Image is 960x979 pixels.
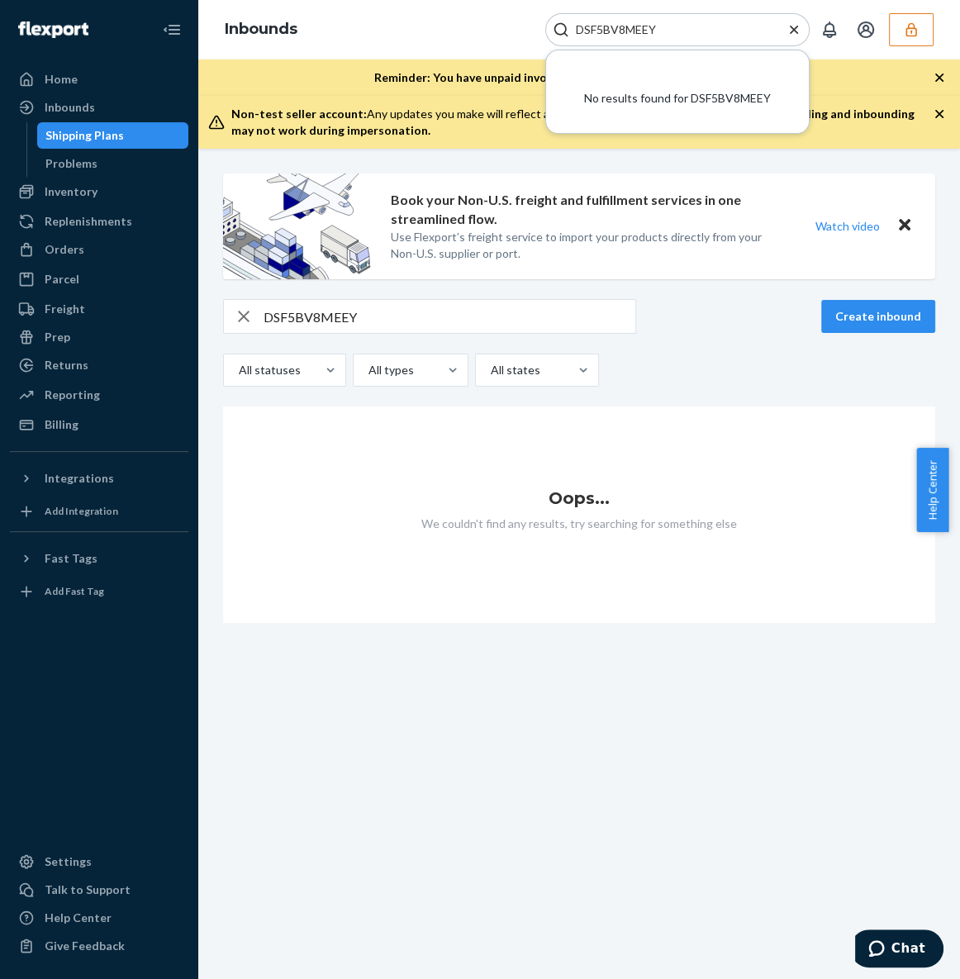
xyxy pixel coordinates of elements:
a: Parcel [10,266,188,292]
div: Inventory [45,183,97,200]
a: Orders [10,236,188,263]
input: Search Input [569,21,772,38]
p: Reminder: You have unpaid invoices. [374,69,768,86]
p: Book your Non-U.S. freight and fulfillment services in one streamlined flow. [391,191,785,229]
div: Orders [45,241,84,258]
input: All states [489,362,491,378]
div: Help Center [45,910,112,926]
a: Shipping Plans [37,122,189,149]
p: Use Flexport’s freight service to import your products directly from your Non-U.S. supplier or port. [391,229,785,262]
input: Search inbounds by name, destination, msku... [264,300,635,333]
a: Inbounds [225,20,297,38]
a: Add Integration [10,498,188,525]
a: Add Fast Tag [10,578,188,605]
ol: breadcrumbs [211,6,311,54]
h1: Oops... [223,489,935,507]
div: No results found for DSF5BV8MEEY [546,64,809,133]
p: We couldn't find any results, try searching for something else [223,516,935,532]
input: All types [367,362,368,378]
button: Close Navigation [155,13,188,46]
div: Add Integration [45,504,118,518]
a: Prep [10,324,188,350]
a: Inbounds [10,94,188,121]
a: Problems [37,150,189,177]
button: Close Search [786,21,802,39]
div: Billing [45,416,78,433]
div: Returns [45,357,88,373]
button: Open notifications [813,13,846,46]
button: Watch video [805,214,891,238]
div: Prep [45,329,70,345]
img: Flexport logo [18,21,88,38]
div: Inbounds [45,99,95,116]
div: Talk to Support [45,882,131,898]
a: Inventory [10,178,188,205]
div: Home [45,71,78,88]
div: Freight [45,301,85,317]
button: Help Center [916,448,948,532]
a: Returns [10,352,188,378]
svg: Search Icon [553,21,569,38]
div: Fast Tags [45,550,97,567]
div: Give Feedback [45,938,125,954]
button: Close [894,214,915,238]
a: Settings [10,848,188,875]
div: Settings [45,853,92,870]
button: Fast Tags [10,545,188,572]
span: Non-test seller account: [231,107,367,121]
button: Give Feedback [10,933,188,959]
div: Parcel [45,271,79,288]
button: Talk to Support [10,877,188,903]
div: Shipping Plans [45,127,124,144]
div: Integrations [45,470,114,487]
div: Reporting [45,387,100,403]
div: Replenishments [45,213,132,230]
a: Home [10,66,188,93]
a: Reporting [10,382,188,408]
iframe: Opens a widget where you can chat to one of our agents [855,929,943,971]
a: Freight [10,296,188,322]
a: Help Center [10,905,188,931]
div: Any updates you make will reflect against the seller's account. [231,106,934,139]
a: Billing [10,411,188,438]
a: Replenishments [10,208,188,235]
button: Integrations [10,465,188,492]
div: Problems [45,155,97,172]
button: Create inbound [821,300,935,333]
div: Add Fast Tag [45,584,104,598]
input: All statuses [237,362,239,378]
button: Open account menu [849,13,882,46]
